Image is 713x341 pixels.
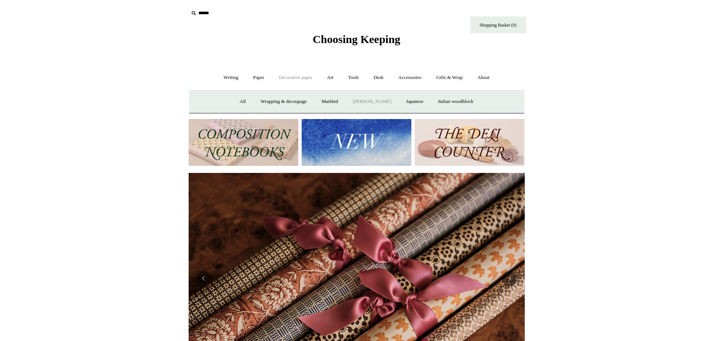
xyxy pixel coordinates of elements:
a: About [470,68,496,88]
a: Decorative paper [272,68,319,88]
a: Gifts & Wrap [429,68,469,88]
a: All [233,92,253,112]
span: Choosing Keeping [313,33,400,45]
a: Writing [217,68,245,88]
a: Marbled [315,92,345,112]
img: 202302 Composition ledgers.jpg__PID:69722ee6-fa44-49dd-a067-31375e5d54ec [189,119,298,166]
a: Wrapping & decoupage [254,92,314,112]
a: Choosing Keeping [313,39,400,44]
button: Previous [196,271,211,286]
a: Shopping Basket (0) [470,16,526,33]
a: Italian woodblock [431,92,480,112]
a: [PERSON_NAME] [346,92,398,112]
img: The Deli Counter [415,119,524,166]
a: Accessories [391,68,428,88]
a: Tools [341,68,366,88]
a: Art [320,68,340,88]
button: Next [502,271,517,286]
img: New.jpg__PID:f73bdf93-380a-4a35-bcfe-7823039498e1 [302,119,411,166]
a: Japanese [399,92,430,112]
a: Desk [367,68,390,88]
a: Paper [246,68,271,88]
